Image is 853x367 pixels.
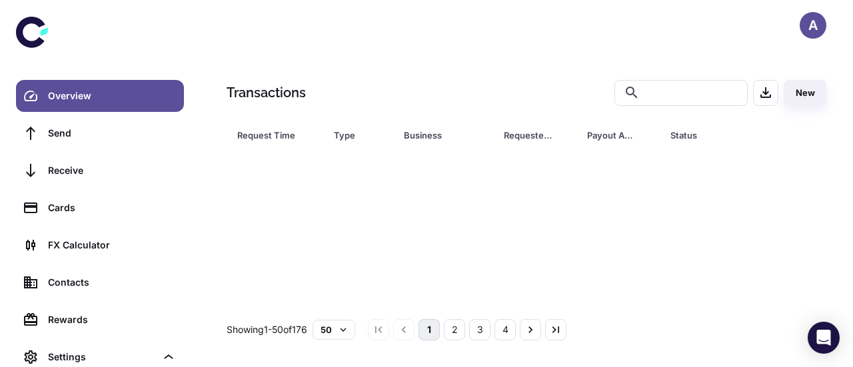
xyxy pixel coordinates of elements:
span: Request Time [237,126,318,145]
div: Contacts [48,275,176,290]
a: Overview [16,80,184,112]
button: Go to page 2 [444,319,465,340]
a: Cards [16,192,184,224]
div: Settings [48,350,156,364]
h1: Transactions [227,83,306,103]
button: New [784,80,826,106]
div: Send [48,126,176,141]
div: FX Calculator [48,238,176,252]
div: Receive [48,163,176,178]
button: 50 [313,320,355,340]
div: Payout Amount [587,126,637,145]
button: page 1 [419,319,440,340]
div: Rewards [48,312,176,327]
div: Type [334,126,371,145]
a: Contacts [16,266,184,298]
span: Requested Amount [504,126,571,145]
button: Go to page 4 [494,319,516,340]
button: Go to next page [520,319,541,340]
p: Showing 1-50 of 176 [227,322,307,337]
button: A [800,12,826,39]
div: Cards [48,200,176,215]
span: Status [670,126,771,145]
a: Receive [16,155,184,186]
div: Requested Amount [504,126,554,145]
button: Go to page 3 [469,319,490,340]
span: Type [334,126,388,145]
button: Go to last page [545,319,566,340]
div: Request Time [237,126,301,145]
nav: pagination navigation [366,319,568,340]
div: Status [670,126,754,145]
a: FX Calculator [16,229,184,261]
div: Open Intercom Messenger [808,322,840,354]
a: Rewards [16,304,184,336]
a: Send [16,117,184,149]
span: Payout Amount [587,126,654,145]
div: Overview [48,89,176,103]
